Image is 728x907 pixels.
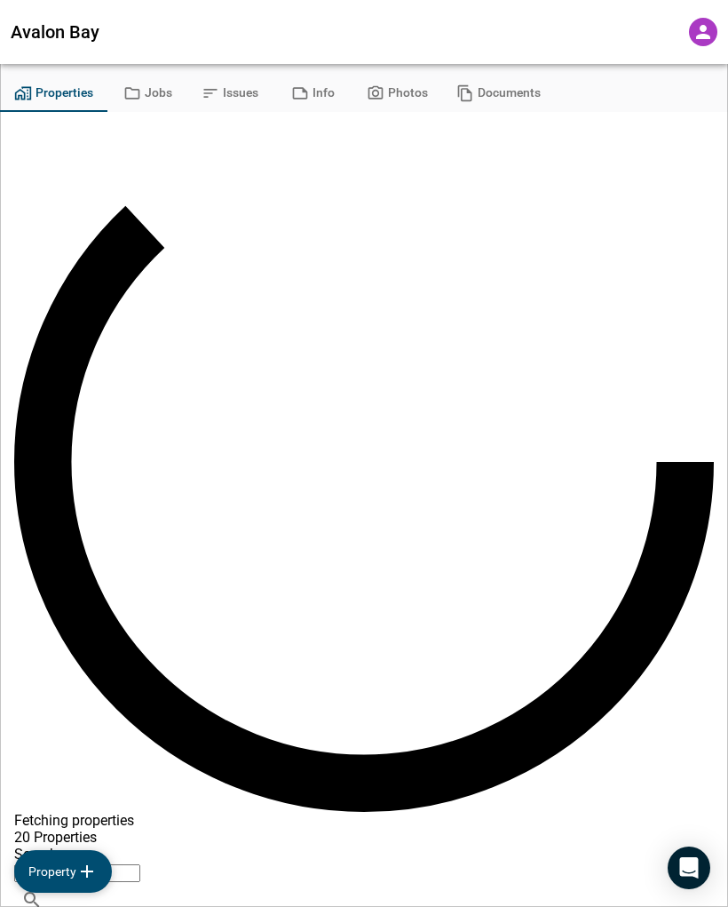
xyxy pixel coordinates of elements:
[14,829,97,846] span: 20 Properties
[14,812,714,829] div: Fetching properties
[14,846,58,863] label: Search
[668,847,710,889] div: Open Intercom Messenger
[11,21,99,43] span: Avalon Bay
[14,850,112,893] button: add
